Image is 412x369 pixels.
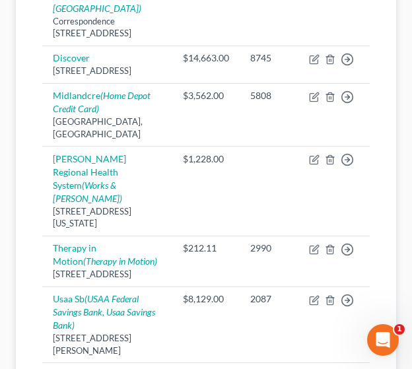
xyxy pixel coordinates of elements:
div: 8745 [250,51,288,65]
div: [STREET_ADDRESS][PERSON_NAME] [53,332,162,356]
div: Correspondence [STREET_ADDRESS] [53,15,162,40]
span: 1 [394,324,405,335]
a: [PERSON_NAME] Regional Health System(Works & [PERSON_NAME]) [53,153,126,204]
div: 5808 [250,89,288,102]
div: [GEOGRAPHIC_DATA], [GEOGRAPHIC_DATA] [53,116,162,140]
div: [STREET_ADDRESS] [53,65,162,77]
div: $212.11 [183,242,229,255]
div: $3,562.00 [183,89,229,102]
i: (Works & [PERSON_NAME]) [53,180,122,204]
a: Discover [53,52,90,63]
a: Midlandcre(Home Depot Credit Card) [53,90,151,114]
div: $1,228.00 [183,152,229,166]
div: 2990 [250,242,288,255]
a: Usaa Sb(USAA Federal Savings Bank, Usaa Savings Bank) [53,293,155,331]
div: $8,129.00 [183,292,229,306]
div: [STREET_ADDRESS] [53,268,162,281]
div: 2087 [250,292,288,306]
iframe: Intercom live chat [367,324,399,356]
div: $14,663.00 [183,51,229,65]
div: [STREET_ADDRESS][US_STATE] [53,205,162,230]
i: (USAA Federal Savings Bank, Usaa Savings Bank) [53,293,155,331]
i: (Home Depot Credit Card) [53,90,151,114]
i: (Therapy in Motion) [83,255,157,267]
a: Therapy in Motion(Therapy in Motion) [53,242,157,267]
